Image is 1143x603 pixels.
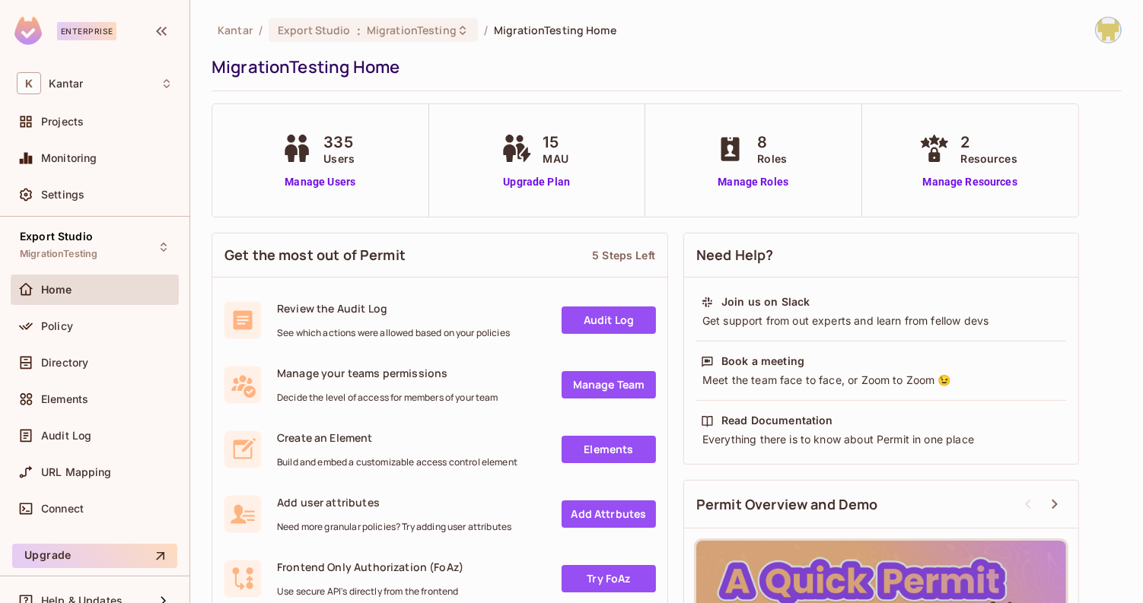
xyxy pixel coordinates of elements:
a: Add Attrbutes [562,500,656,528]
li: / [259,23,263,37]
span: Review the Audit Log [277,301,510,316]
div: 5 Steps Left [592,248,655,262]
span: 2 [961,131,1017,154]
div: Join us on Slack [721,294,810,309]
span: URL Mapping [41,466,112,478]
span: Connect [41,503,84,515]
button: Upgrade [12,544,177,568]
div: Meet the team face to face, or Zoom to Zoom 😉 [701,373,1062,388]
span: Settings [41,189,84,201]
a: Manage Resources [915,174,1025,190]
div: Everything there is to know about Permit in one place [701,432,1062,447]
span: 8 [757,131,787,154]
a: Upgrade Plan [498,174,576,190]
div: MigrationTesting Home [212,56,1114,78]
span: Roles [757,151,787,167]
span: Frontend Only Authorization (FoAz) [277,560,463,574]
a: Elements [562,436,656,463]
a: Manage Users [278,174,362,190]
span: : [356,24,361,36]
span: Users [323,151,355,167]
span: Decide the level of access for members of your team [277,392,498,404]
span: Directory [41,357,88,369]
span: Elements [41,393,88,405]
div: Get support from out experts and learn from fellow devs [701,313,1062,328]
a: Try FoAz [562,565,656,592]
li: / [484,23,488,37]
img: Girishankar.VP@kantar.com [1096,17,1121,43]
span: Permit Overview and Demo [696,495,878,514]
img: SReyMgAAAABJRU5ErkJggg== [14,17,42,45]
span: Manage your teams permissions [277,366,498,380]
span: Monitoring [41,152,97,164]
span: Resources [961,151,1017,167]
span: 335 [323,131,355,154]
span: Workspace: Kantar [49,78,83,90]
span: Build and embed a customizable access control element [277,456,517,468]
span: Home [41,284,72,296]
span: Projects [41,116,84,128]
span: Need Help? [696,246,774,265]
div: Enterprise [57,22,116,40]
div: Book a meeting [721,354,804,369]
span: Export Studio [20,230,93,243]
span: 15 [543,131,568,154]
span: Policy [41,320,73,332]
span: the active workspace [218,23,253,37]
span: Create an Element [277,430,517,445]
span: MigrationTesting Home [494,23,616,37]
a: Manage Roles [712,174,794,190]
span: Add user attributes [277,495,511,509]
span: See which actions were allowed based on your policies [277,327,510,339]
a: Audit Log [562,306,656,334]
span: Use secure API's directly from the frontend [277,586,463,598]
span: Audit Log [41,430,91,442]
span: MigrationTesting [20,248,97,260]
span: MigrationTesting [367,23,457,37]
span: Export Studio [278,23,351,37]
span: Get the most out of Permit [224,246,406,265]
a: Manage Team [562,371,656,398]
span: MAU [543,151,568,167]
div: Read Documentation [721,413,833,428]
span: K [17,72,41,94]
span: Need more granular policies? Try adding user attributes [277,521,511,533]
